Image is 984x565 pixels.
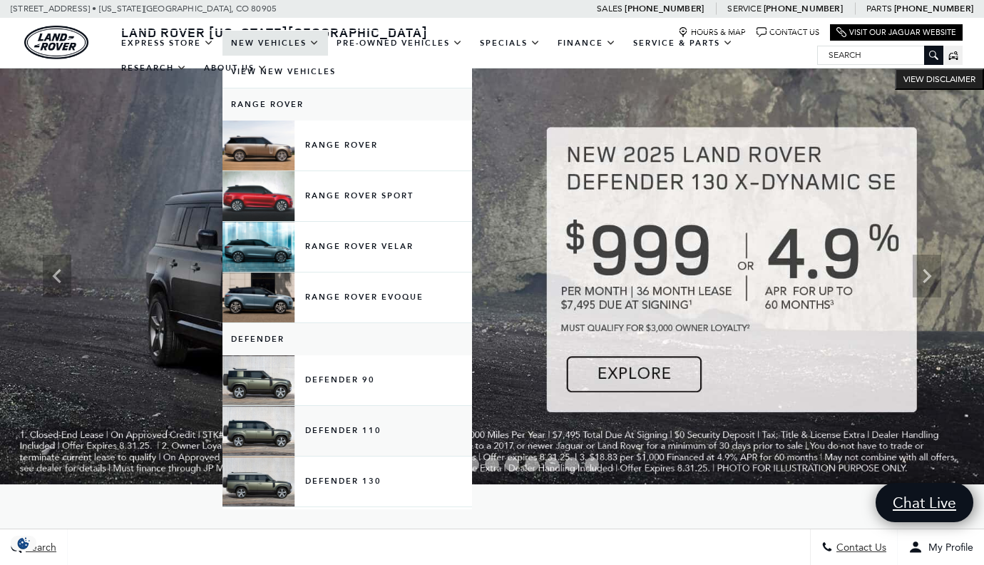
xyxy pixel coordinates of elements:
[7,536,40,551] img: Opt-Out Icon
[818,46,943,63] input: Search
[886,493,963,512] span: Chat Live
[465,457,479,472] span: Go to slide 5
[7,536,40,551] section: Click to Open Cookie Consent Modal
[678,27,746,38] a: Hours & Map
[525,457,539,472] span: Go to slide 8
[121,24,428,41] span: Land Rover [US_STATE][GEOGRAPHIC_DATA]
[195,56,276,81] a: About Us
[876,483,973,522] a: Chat Live
[565,457,579,472] span: Go to slide 10
[222,171,472,221] a: Range Rover Sport
[894,3,973,14] a: [PHONE_NUMBER]
[24,26,88,59] img: Land Rover
[471,31,549,56] a: Specials
[113,31,222,56] a: EXPRESS STORE
[727,4,761,14] span: Service
[836,27,956,38] a: Visit Our Jaguar Website
[113,31,817,81] nav: Main Navigation
[505,457,519,472] span: Go to slide 7
[222,31,328,56] a: New Vehicles
[866,4,892,14] span: Parts
[222,222,472,272] a: Range Rover Velar
[485,457,499,472] span: Go to slide 6
[895,68,984,90] button: VIEW DISCLAIMER
[585,457,599,472] span: Go to slide 11
[625,31,742,56] a: Service & Parts
[764,3,843,14] a: [PHONE_NUMBER]
[923,541,973,554] span: My Profile
[898,529,984,565] button: Open user profile menu
[222,56,472,88] a: View New Vehicles
[11,4,277,14] a: [STREET_ADDRESS] • [US_STATE][GEOGRAPHIC_DATA], CO 80905
[24,26,88,59] a: land-rover
[222,121,472,170] a: Range Rover
[113,56,195,81] a: Research
[328,31,471,56] a: Pre-Owned Vehicles
[833,541,886,554] span: Contact Us
[113,24,436,41] a: Land Rover [US_STATE][GEOGRAPHIC_DATA]
[545,457,559,472] span: Go to slide 9
[549,31,625,56] a: Finance
[913,255,941,297] div: Next
[222,323,472,355] a: Defender
[757,27,819,38] a: Contact Us
[222,406,472,456] a: Defender 110
[597,4,622,14] span: Sales
[625,3,704,14] a: [PHONE_NUMBER]
[903,73,975,85] span: VIEW DISCLAIMER
[222,457,472,507] a: Defender 130
[222,88,472,121] a: Range Rover
[222,507,472,539] a: Discovery
[222,355,472,405] a: Defender 90
[43,255,71,297] div: Previous
[222,273,472,322] a: Range Rover Evoque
